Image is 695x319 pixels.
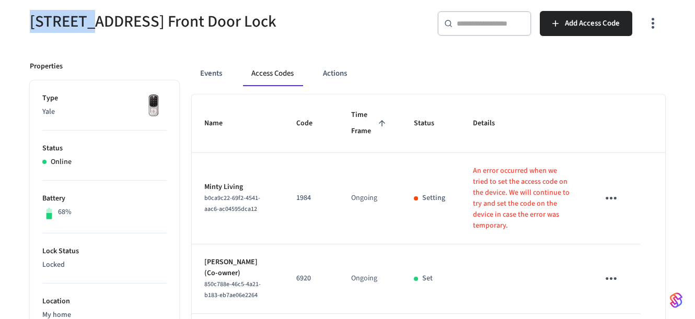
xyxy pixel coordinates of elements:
[473,166,574,231] p: An error occurred when we tried to set the access code on the device. We will continue to try and...
[351,107,389,140] span: Time Frame
[204,194,260,214] span: b0ca9c22-69f2-4541-aac6-ac04595dca12
[296,115,326,132] span: Code
[339,153,401,244] td: Ongoing
[204,182,271,193] p: Minty Living
[339,244,401,314] td: Ongoing
[243,61,302,86] button: Access Codes
[565,17,620,30] span: Add Access Code
[42,193,167,204] p: Battery
[315,61,355,86] button: Actions
[204,115,236,132] span: Name
[296,193,326,204] p: 1984
[42,246,167,257] p: Lock Status
[192,61,230,86] button: Events
[30,11,341,32] h5: [STREET_ADDRESS] Front Door Lock
[42,259,167,270] p: Locked
[51,157,72,168] p: Online
[296,273,326,284] p: 6920
[42,107,167,117] p: Yale
[192,61,665,86] div: ant example
[30,61,63,72] p: Properties
[422,273,433,284] p: Set
[414,115,448,132] span: Status
[422,193,445,204] p: Setting
[670,292,682,309] img: SeamLogoGradient.69752ec5.svg
[204,280,261,300] span: 850c788e-46c5-4a21-b183-eb7ae06e2264
[204,257,271,279] p: [PERSON_NAME] (Co-owner)
[42,143,167,154] p: Status
[42,93,167,104] p: Type
[473,115,508,132] span: Details
[58,207,72,218] p: 68%
[540,11,632,36] button: Add Access Code
[42,296,167,307] p: Location
[141,93,167,119] img: Yale Assure Touchscreen Wifi Smart Lock, Satin Nickel, Front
